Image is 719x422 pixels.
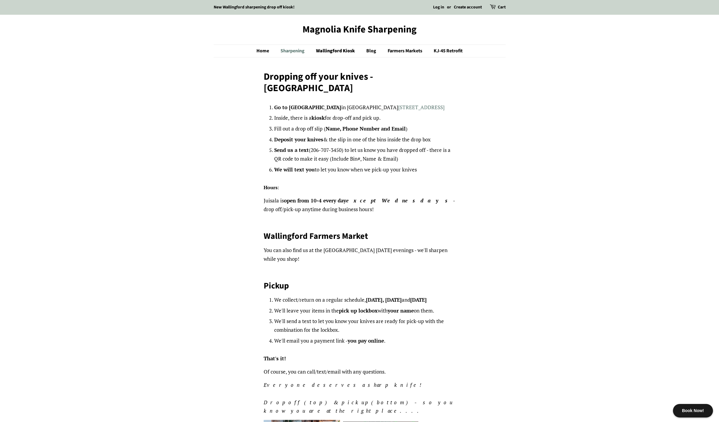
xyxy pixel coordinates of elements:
li: We'll send a text to let you know your knives are ready for pick-up with the combination for the ... [274,317,455,334]
strong: Hours [264,184,277,191]
a: Magnolia Knife Sharpening [214,24,506,35]
a: Blog [362,45,382,57]
a: New Wallingford sharpening drop off kiosk! [214,4,295,10]
strong: That's it! [264,355,286,362]
li: in [GEOGRAPHIC_DATA] [274,103,455,112]
a: KJ-45 Retrofit [429,45,463,57]
em: Everyone deserves a sharp knife! Dropoff (top) & pickup(bottom) - so you know you are at the righ... [264,381,453,414]
h2: Wallingford Farmers Market [264,231,455,242]
strong: We will text you [274,166,315,173]
a: [STREET_ADDRESS] [398,104,445,111]
a: Farmers Markets [383,45,428,57]
strong: you pay online [348,337,384,344]
h2: Pickup [264,280,455,291]
strong: Go to [GEOGRAPHIC_DATA] [274,104,341,111]
strong: kiosk [311,114,325,121]
div: Book Now! [673,404,713,417]
p: Juisala is - drop off/pick-up anytime during business hours! [264,196,455,214]
li: Fill out a drop off slip ( ) [274,125,455,133]
h1: Dropping off your knives - [GEOGRAPHIC_DATA] [264,71,455,94]
li: We'll email you a payment link - . [274,337,455,345]
a: Cart [498,4,506,11]
strong: [DATE], [DATE] [366,296,402,303]
li: Inside, there is a for drop-off and pick up. [274,114,455,122]
a: Sharpening [276,45,311,57]
li: to let you know when we pick-up your knives [274,165,455,174]
li: (206-707-3450) to let us know you have dropped off - there is a QR code to make it easy (Include ... [274,146,455,163]
em: except Wednesdays [346,197,453,204]
strong: your name [388,307,414,314]
a: Log in [433,4,444,10]
strong: open from 10-4 every day [284,197,453,204]
li: We collect/return on a regular schedule, and [274,296,455,304]
a: Wallingford Kiosk [311,45,361,57]
span: : [277,184,279,191]
a: Home [256,45,275,57]
p: You can also find us at the [GEOGRAPHIC_DATA] [DATE] evenings - we'll sharpen while you shop! [264,246,455,263]
strong: Name, Phone Number and Email [326,125,406,132]
p: Of course, you can call/text/email with any questions. [264,368,455,376]
strong: [DATE] [410,296,427,303]
strong: pick up lockbox [339,307,378,314]
strong: Deposit your knives [274,136,323,143]
a: Create account [454,4,482,10]
li: or [447,4,451,11]
strong: Send us a text [274,146,309,153]
li: We'll leave your items in the with on them. [274,306,455,315]
li: & the slip in one of the bins inside the drop box [274,135,455,144]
